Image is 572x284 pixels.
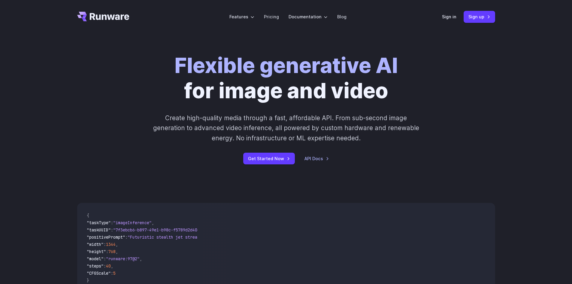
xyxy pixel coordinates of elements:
span: "model" [87,256,104,261]
span: 40 [106,263,111,269]
span: { [87,213,89,218]
span: } [87,278,89,283]
span: 5 [113,270,116,276]
a: Go to / [77,12,129,21]
span: "positivePrompt" [87,234,125,240]
span: : [104,263,106,269]
span: : [104,256,106,261]
strong: Flexible generative AI [174,53,398,78]
span: "CFGScale" [87,270,111,276]
a: Get Started Now [243,153,295,164]
a: Sign in [442,13,456,20]
label: Documentation [289,13,328,20]
span: 768 [108,249,116,254]
span: "imageInference" [113,220,152,225]
span: : [111,227,113,233]
a: Blog [337,13,347,20]
span: "Futuristic stealth jet streaking through a neon-lit cityscape with glowing purple exhaust" [128,234,346,240]
span: "width" [87,242,104,247]
span: 1344 [106,242,116,247]
span: "taskType" [87,220,111,225]
span: , [140,256,142,261]
span: , [152,220,154,225]
span: "7f3ebcb6-b897-49e1-b98c-f5789d2d40d7" [113,227,204,233]
a: Pricing [264,13,279,20]
span: , [116,242,118,247]
span: "height" [87,249,106,254]
span: "runware:97@2" [106,256,140,261]
span: : [106,249,108,254]
span: , [111,263,113,269]
span: , [116,249,118,254]
span: : [125,234,128,240]
a: Sign up [464,11,495,23]
span: : [111,270,113,276]
span: : [111,220,113,225]
h1: for image and video [174,53,398,103]
p: Create high-quality media through a fast, affordable API. From sub-second image generation to adv... [152,113,420,143]
span: "steps" [87,263,104,269]
span: : [104,242,106,247]
span: "taskUUID" [87,227,111,233]
a: API Docs [304,155,329,162]
label: Features [229,13,254,20]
